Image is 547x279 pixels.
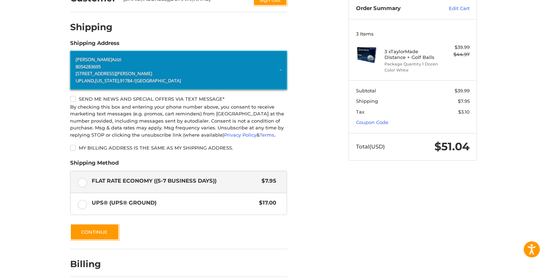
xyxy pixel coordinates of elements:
[70,145,287,151] label: My billing address is the same as my shipping address.
[384,61,439,67] li: Package Quantity 1 Dozen
[356,119,388,125] a: Coupon Code
[356,88,376,93] span: Subtotal
[224,132,256,138] a: Privacy Policy
[458,109,470,115] span: $3.10
[120,77,135,84] span: 91784 /
[70,51,287,90] a: Enter or select a different address
[135,77,181,84] span: [GEOGRAPHIC_DATA]
[95,77,120,84] span: [US_STATE],
[92,199,256,207] span: UPS® (UPS® Ground)
[434,140,470,153] span: $51.04
[455,88,470,93] span: $39.99
[258,177,276,185] span: $7.95
[433,5,470,12] a: Edit Cart
[458,98,470,104] span: $7.95
[356,31,470,37] h3: 3 Items
[70,259,112,270] h2: Billing
[384,67,439,73] li: Color White
[112,56,121,63] span: Azizi
[76,56,112,63] span: [PERSON_NAME]
[356,109,364,115] span: Tax
[70,22,113,33] h2: Shipping
[70,224,119,240] button: Continue
[441,51,470,58] div: $44.97
[441,44,470,51] div: $39.99
[76,70,152,77] span: [STREET_ADDRESS][PERSON_NAME]
[356,5,433,12] h3: Order Summary
[70,96,287,102] label: Send me news and special offers via text message*
[92,177,258,185] span: Flat Rate Economy ((5-7 Business Days))
[384,49,439,60] h4: 3 x TaylorMade Distance + Golf Balls
[356,98,378,104] span: Shipping
[70,39,119,51] legend: Shipping Address
[70,159,119,170] legend: Shipping Method
[70,104,287,139] div: By checking this box and entering your phone number above, you consent to receive marketing text ...
[260,132,274,138] a: Terms
[76,77,95,84] span: UPLAND,
[356,143,385,150] span: Total (USD)
[255,199,276,207] span: $17.00
[76,63,101,70] span: 8054283695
